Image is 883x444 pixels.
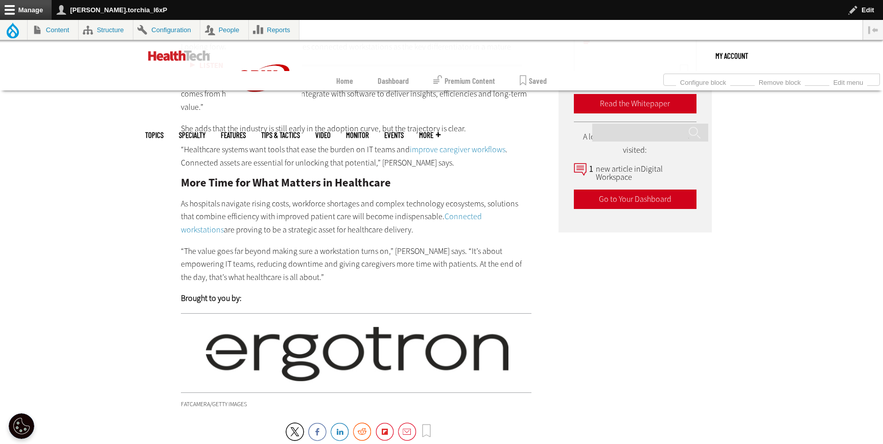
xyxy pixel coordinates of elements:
[520,71,547,90] a: Saved
[225,108,302,119] a: CDW
[410,144,505,155] a: improve caregiver workflows
[676,76,730,87] a: Configure block
[181,177,531,189] h2: More Time for What Matters in Healthcare
[419,131,440,139] span: More
[336,71,353,90] a: Home
[9,413,34,439] div: Cookie Settings
[28,20,78,40] a: Content
[148,51,210,61] img: Home
[596,165,696,181] div: new article in
[574,190,696,209] a: Go to Your Dashboard
[715,40,748,71] div: User menu
[181,143,531,169] p: “Healthcare systems want tools that ease the burden on IT teams and . Connected assets are essent...
[9,413,34,439] button: Open Preferences
[574,130,696,156] p: A lot has changed since you last visited:
[221,131,246,139] a: Features
[315,131,331,139] a: Video
[715,40,748,71] a: My Account
[181,401,531,407] div: FatCamera/Getty Images
[79,20,133,40] a: Structure
[346,131,369,139] a: MonITor
[181,323,531,383] img: ergotron logo
[261,131,300,139] a: Tips & Tactics
[133,20,200,40] a: Configuration
[181,293,242,303] strong: Brought to you by:
[145,131,164,139] span: Topics
[200,20,248,40] a: People
[179,131,205,139] span: Specialty
[589,165,593,173] div: 1
[596,163,663,182] span: Digital Workspace
[384,131,404,139] a: Events
[433,71,495,90] a: Premium Content
[225,40,302,116] img: Home
[755,76,805,87] a: Remove block
[181,245,531,284] p: “The value goes far beyond making sure a workstation turns on,” [PERSON_NAME] says. “It’s about e...
[863,20,883,40] button: Vertical orientation
[378,71,409,90] a: Dashboard
[829,76,867,87] a: Edit menu
[249,20,299,40] a: Reports
[181,197,531,237] p: As hospitals navigate rising costs, workforce shortages and complex technology ecosystems, soluti...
